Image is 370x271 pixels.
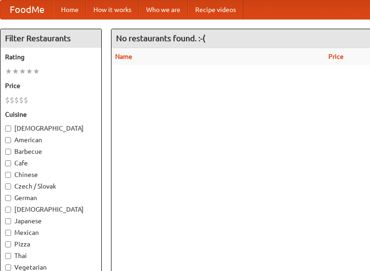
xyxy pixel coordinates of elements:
a: Name [115,53,132,60]
li: $ [24,95,28,105]
li: ★ [33,66,40,76]
li: ★ [19,66,26,76]
label: Thai [5,251,97,260]
input: American [5,137,11,143]
input: Japanese [5,218,11,224]
input: Pizza [5,241,11,247]
li: ★ [26,66,33,76]
label: American [5,135,97,145]
label: Chinese [5,170,97,179]
input: [DEMOGRAPHIC_DATA] [5,207,11,213]
a: Who we are [139,0,188,19]
ng-pluralize: No restaurants found. :-( [116,34,205,43]
label: Czech / Slovak [5,182,97,191]
h4: Filter Restaurants [0,29,101,48]
input: German [5,195,11,201]
h5: Rating [5,52,97,62]
input: Barbecue [5,149,11,155]
label: Japanese [5,216,97,226]
input: Czech / Slovak [5,183,11,189]
label: Barbecue [5,147,97,156]
h5: Cuisine [5,110,97,119]
li: $ [19,95,24,105]
input: [DEMOGRAPHIC_DATA] [5,126,11,132]
label: Mexican [5,228,97,237]
label: [DEMOGRAPHIC_DATA] [5,124,97,133]
input: Cafe [5,160,11,166]
label: German [5,193,97,202]
li: $ [14,95,19,105]
a: Home [54,0,86,19]
li: $ [5,95,10,105]
label: Cafe [5,158,97,168]
h5: Price [5,81,97,90]
li: ★ [12,66,19,76]
input: Mexican [5,230,11,236]
input: Chinese [5,172,11,178]
a: Recipe videos [188,0,243,19]
li: ★ [5,66,12,76]
label: [DEMOGRAPHIC_DATA] [5,205,97,214]
a: Price [328,53,344,60]
input: Thai [5,253,11,259]
a: FoodMe [0,0,54,19]
input: Vegetarian [5,265,11,271]
li: $ [10,95,14,105]
a: How it works [86,0,139,19]
label: Pizza [5,239,97,249]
